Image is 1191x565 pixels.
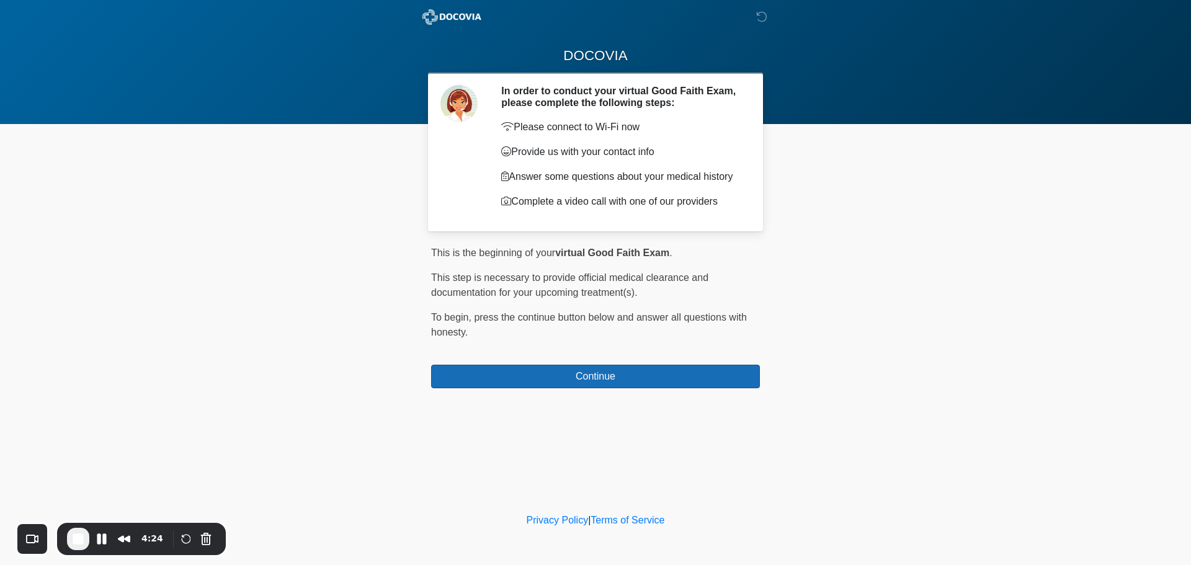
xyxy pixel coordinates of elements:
[588,515,591,525] a: |
[501,145,741,159] p: Provide us with your contact info
[501,169,741,184] p: Answer some questions about your medical history
[431,312,474,323] span: To begin,
[440,85,478,122] img: Agent Avatar
[422,45,769,68] h1: DOCOVIA
[669,247,672,258] span: .
[431,272,708,298] span: This step is necessary to provide official medical clearance and documentation for your upcoming ...
[431,247,555,258] span: This is the beginning of your
[501,85,741,109] h2: In order to conduct your virtual Good Faith Exam, please complete the following steps:
[431,312,747,337] span: press the continue button below and answer all questions with honesty.
[501,194,741,209] p: Complete a video call with one of our providers
[419,9,485,25] img: ABC Med Spa- GFEase Logo
[501,120,741,135] p: Please connect to Wi-Fi now
[527,515,589,525] a: Privacy Policy
[431,365,760,388] button: Continue
[591,515,664,525] a: Terms of Service
[555,247,669,258] strong: virtual Good Faith Exam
